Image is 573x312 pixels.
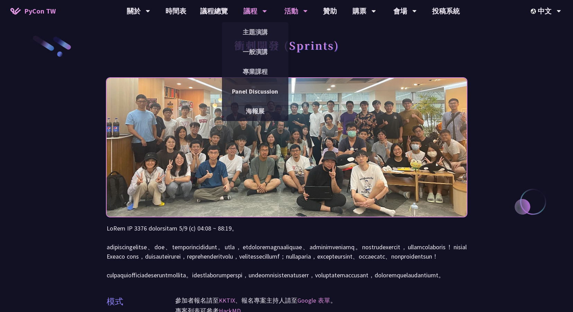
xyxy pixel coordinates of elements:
[222,103,288,119] a: 海報展
[107,59,467,235] img: Photo of PyCon Taiwan Sprints
[297,296,330,304] a: Google 表單
[222,24,288,40] a: 主題演講
[222,83,288,99] a: Panel Discussion
[531,9,538,14] img: Locale Icon
[3,2,63,20] a: PyCon TW
[107,295,123,308] p: 模式
[222,63,288,80] a: 專業課程
[24,6,56,16] span: PyCon TW
[107,224,467,280] p: LoRem IP 3376 dolorsitam 5/9 (c) 04:08 ~ 88:19。 adipiscingelitse、doe、temporincididunt。utla，etdolo...
[219,296,235,304] a: KKTIX
[10,8,21,15] img: Home icon of PyCon TW 2025
[175,295,467,306] p: 參加者報名請至 、報名專案主持人請至 。
[222,44,288,60] a: 一般演講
